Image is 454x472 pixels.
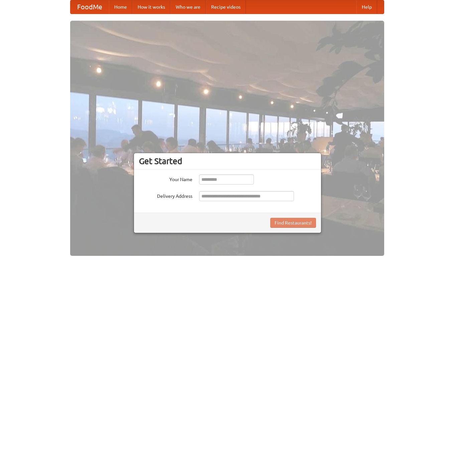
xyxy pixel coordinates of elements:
[139,191,192,199] label: Delivery Address
[270,218,316,228] button: Find Restaurants!
[109,0,132,14] a: Home
[132,0,170,14] a: How it works
[139,156,316,166] h3: Get Started
[70,0,109,14] a: FoodMe
[206,0,246,14] a: Recipe videos
[356,0,377,14] a: Help
[139,174,192,183] label: Your Name
[170,0,206,14] a: Who we are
